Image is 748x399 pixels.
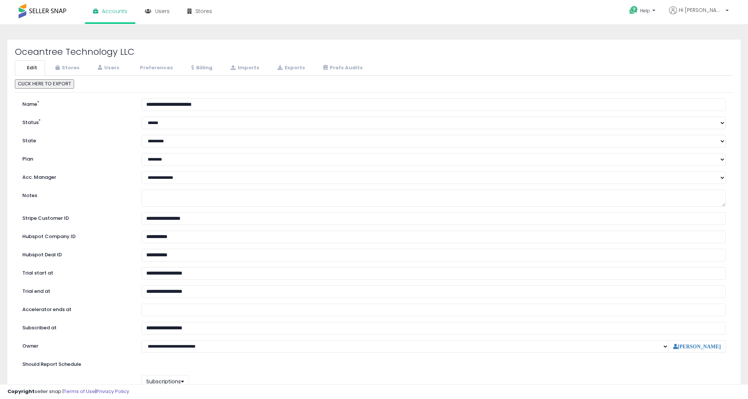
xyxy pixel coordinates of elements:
a: Exports [268,60,313,76]
label: Name [17,98,136,108]
i: Get Help [629,6,638,15]
span: Accounts [102,7,127,15]
span: Hi [PERSON_NAME] [679,6,723,14]
label: Accelerator ends at [17,304,136,313]
a: Prefs Audits [314,60,371,76]
a: Edit [15,60,45,76]
span: Help [640,7,650,14]
button: Subscriptions [141,375,189,388]
a: Users [88,60,127,76]
a: Preferences [128,60,181,76]
a: [PERSON_NAME] [673,344,721,349]
a: Privacy Policy [96,388,129,395]
label: Owner [22,343,38,350]
label: Trial start at [17,267,136,277]
a: Stores [46,60,87,76]
div: seller snap | | [7,388,129,395]
label: Stripe Customer ID [17,212,136,222]
label: Trial end at [17,285,136,295]
span: Stores [195,7,212,15]
label: State [17,135,136,145]
label: Status [17,117,136,126]
span: Users [155,7,170,15]
label: Notes [17,190,136,199]
label: Subscribed at [17,322,136,332]
label: Acc. Manager [17,171,136,181]
label: Should Report Schedule [22,361,81,368]
a: Terms of Use [64,388,95,395]
label: Hubspot Deal ID [17,249,136,259]
a: Hi [PERSON_NAME] [669,6,729,23]
a: Imports [221,60,267,76]
h2: Oceantree Technology LLC [15,47,733,57]
label: Hubspot Company ID [17,231,136,240]
strong: Copyright [7,388,35,395]
button: CLICK HERE TO EXPORT [15,79,74,89]
label: Plan [17,153,136,163]
a: Billing [182,60,220,76]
